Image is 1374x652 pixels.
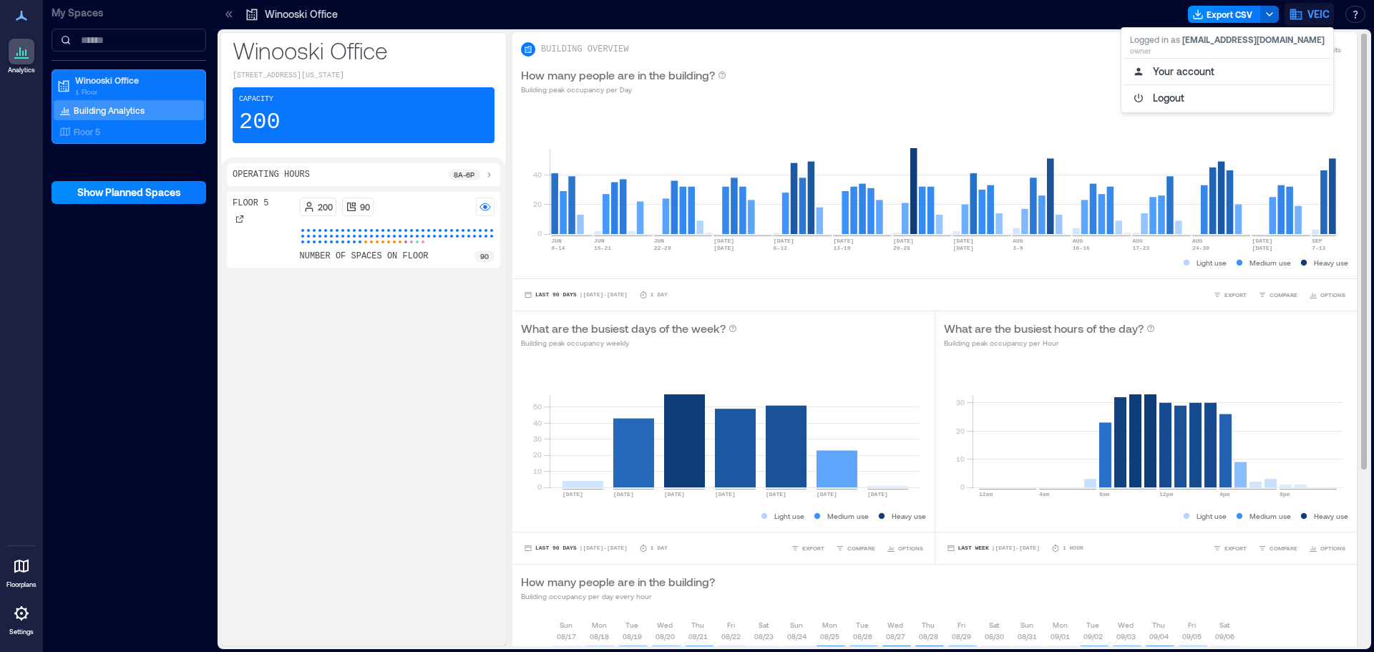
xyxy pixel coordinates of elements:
[1159,491,1173,497] text: 12pm
[955,398,964,407] tspan: 30
[1020,619,1033,631] p: Sun
[4,596,39,641] a: Settings
[1249,257,1291,268] p: Medium use
[944,337,1155,349] p: Building peak occupancy per Hour
[1219,619,1229,631] p: Sat
[1215,631,1234,642] p: 09/06
[521,288,630,302] button: Last 90 Days |[DATE]-[DATE]
[788,541,827,555] button: EXPORT
[1307,7,1330,21] span: VEIC
[893,238,914,244] text: [DATE]
[233,169,310,180] p: Operating Hours
[521,320,726,337] p: What are the busiest days of the week?
[318,201,333,213] p: 200
[867,491,888,497] text: [DATE]
[265,7,338,21] p: Winooski Office
[533,402,542,411] tspan: 50
[533,200,542,208] tspan: 20
[1073,245,1090,251] text: 10-16
[6,580,36,589] p: Floorplans
[1013,245,1023,251] text: 3-9
[651,291,668,299] p: 1 Day
[9,628,34,636] p: Settings
[1255,288,1300,302] button: COMPARE
[886,631,905,642] p: 08/27
[594,245,611,251] text: 15-21
[8,66,35,74] p: Analytics
[754,631,774,642] p: 08/23
[1083,631,1103,642] p: 09/02
[4,34,39,79] a: Analytics
[1018,631,1037,642] p: 08/31
[856,619,869,631] p: Tue
[774,238,794,244] text: [DATE]
[360,201,370,213] p: 90
[1320,291,1345,299] span: OPTIONS
[953,238,974,244] text: [DATE]
[691,619,704,631] p: Thu
[77,185,181,200] span: Show Planned Spaces
[654,245,671,251] text: 22-28
[944,541,1043,555] button: Last Week |[DATE]-[DATE]
[790,619,803,631] p: Sun
[533,450,542,459] tspan: 20
[521,84,726,95] p: Building peak occupancy per Day
[74,126,100,137] p: Floor 5
[833,541,878,555] button: COMPARE
[1306,288,1348,302] button: OPTIONS
[1270,544,1297,553] span: COMPARE
[233,198,268,209] p: Floor 5
[664,491,685,497] text: [DATE]
[541,44,628,55] p: BUILDING OVERVIEW
[1285,3,1334,26] button: VEIC
[233,36,494,64] p: Winooski Office
[1314,510,1348,522] p: Heavy use
[592,619,607,631] p: Mon
[521,590,715,602] p: Building occupancy per day every hour
[454,169,474,180] p: 8a - 6p
[613,491,634,497] text: [DATE]
[233,70,494,82] p: [STREET_ADDRESS][US_STATE]
[75,86,195,97] p: 1 Floor
[1252,245,1273,251] text: [DATE]
[654,238,665,244] text: JUN
[1182,34,1325,44] span: [EMAIL_ADDRESS][DOMAIN_NAME]
[958,619,965,631] p: Fri
[1306,541,1348,555] button: OPTIONS
[922,619,935,631] p: Thu
[533,170,542,179] tspan: 40
[1210,288,1249,302] button: EXPORT
[651,544,668,553] p: 1 Day
[817,491,837,497] text: [DATE]
[802,544,824,553] span: EXPORT
[1224,291,1247,299] span: EXPORT
[766,491,786,497] text: [DATE]
[656,631,675,642] p: 08/20
[1039,491,1050,497] text: 4am
[625,619,638,631] p: Tue
[827,510,869,522] p: Medium use
[623,631,642,642] p: 08/19
[955,454,964,463] tspan: 10
[898,544,923,553] span: OPTIONS
[833,245,850,251] text: 13-19
[985,631,1004,642] p: 08/30
[1314,257,1348,268] p: Heavy use
[52,181,206,204] button: Show Planned Spaces
[1086,619,1099,631] p: Tue
[1255,541,1300,555] button: COMPARE
[1188,619,1196,631] p: Fri
[953,245,974,251] text: [DATE]
[52,6,206,20] p: My Spaces
[721,631,741,642] p: 08/22
[1130,34,1325,45] p: Logged in as
[887,619,903,631] p: Wed
[1063,544,1083,553] p: 1 Hour
[74,104,145,116] p: Building Analytics
[533,434,542,443] tspan: 30
[239,108,281,137] p: 200
[853,631,872,642] p: 08/26
[884,541,926,555] button: OPTIONS
[1252,238,1273,244] text: [DATE]
[521,573,715,590] p: How many people are in the building?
